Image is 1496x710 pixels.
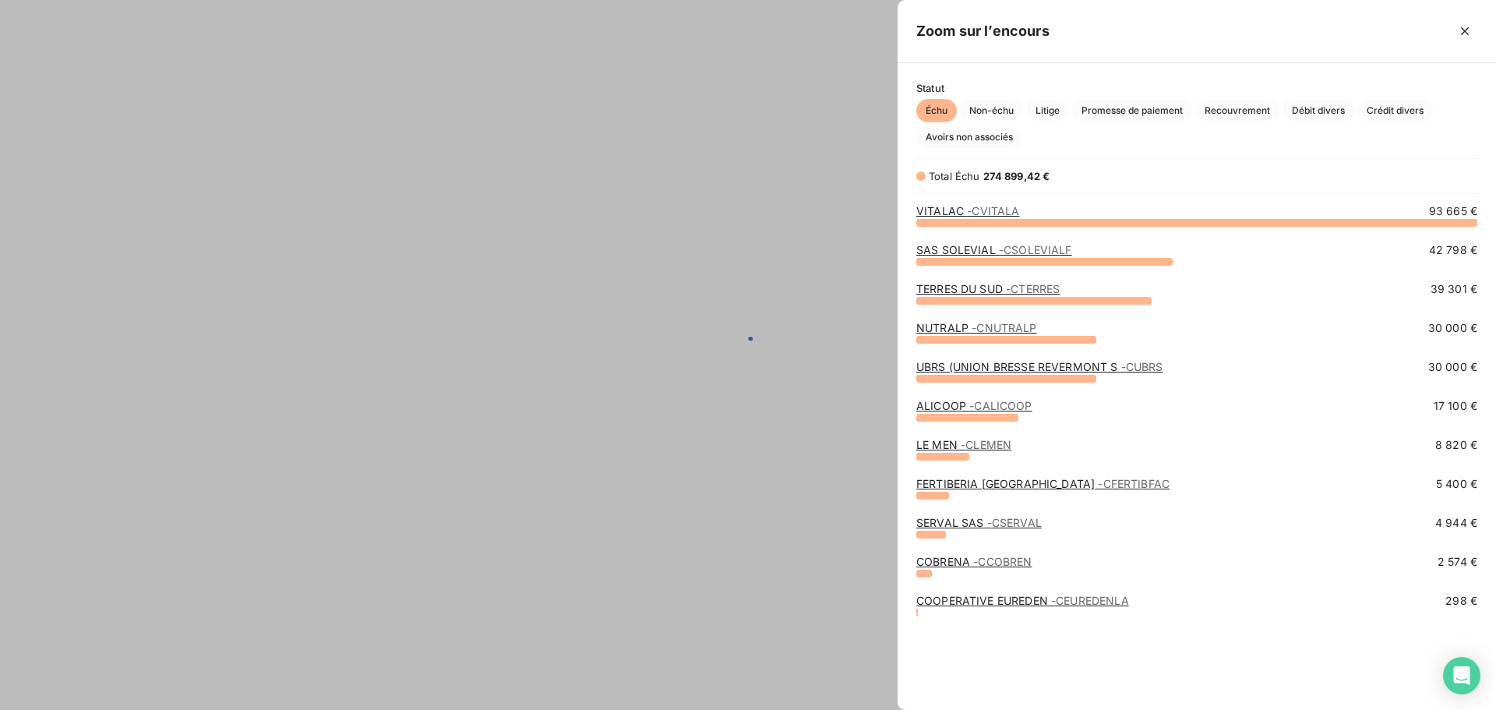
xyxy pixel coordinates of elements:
span: - CLEMEN [961,438,1011,451]
button: Litige [1026,99,1069,122]
button: Crédit divers [1357,99,1433,122]
a: SAS SOLEVIAL [916,243,1072,256]
div: grid [898,203,1496,691]
span: 39 301 € [1431,281,1477,297]
span: - CSOLEVIALF [999,243,1072,256]
span: - CNUTRALP [972,321,1036,334]
a: SERVAL SAS [916,516,1042,529]
span: 298 € [1445,593,1477,609]
button: Non-échu [960,99,1023,122]
button: Recouvrement [1195,99,1279,122]
span: - CTERRES [1006,282,1060,295]
span: - CALICOOP [969,399,1032,412]
span: - CSERVAL [987,516,1042,529]
a: ALICOOP [916,399,1032,412]
span: - CVITALA [967,204,1019,217]
a: UBRS (UNION BRESSE REVERMONT S [916,360,1163,373]
a: VITALAC [916,204,1019,217]
a: FERTIBERIA [GEOGRAPHIC_DATA] [916,477,1170,490]
span: 30 000 € [1428,320,1477,336]
button: Échu [916,99,957,122]
span: 8 820 € [1435,437,1477,453]
span: - CEUREDENLA [1051,594,1129,607]
a: NUTRALP [916,321,1037,334]
span: - CFERTIBFAC [1098,477,1170,490]
a: COOPERATIVE EUREDEN [916,594,1129,607]
span: 93 665 € [1429,203,1477,219]
span: 274 899,42 € [983,170,1050,182]
div: Open Intercom Messenger [1443,657,1480,694]
span: Total Échu [929,170,980,182]
span: 2 574 € [1438,554,1477,570]
button: Promesse de paiement [1072,99,1192,122]
span: 30 000 € [1428,359,1477,375]
a: LE MEN [916,438,1011,451]
button: Débit divers [1283,99,1354,122]
span: 5 400 € [1436,476,1477,492]
button: Avoirs non associés [916,125,1022,149]
span: Statut [916,82,1477,94]
a: COBRENA [916,555,1032,568]
span: - CCOBREN [973,555,1032,568]
a: TERRES DU SUD [916,282,1060,295]
span: 42 798 € [1429,242,1477,258]
span: 4 944 € [1435,515,1477,531]
h5: Zoom sur l’encours [916,20,1050,42]
span: - CUBRS [1121,360,1163,373]
span: 17 100 € [1434,398,1477,414]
